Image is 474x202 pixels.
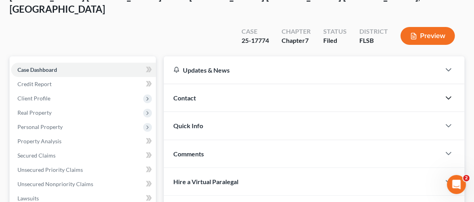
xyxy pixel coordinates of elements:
[173,122,203,129] span: Quick Info
[17,152,56,159] span: Secured Claims
[359,27,388,36] div: District
[17,109,52,116] span: Real Property
[323,27,347,36] div: Status
[17,138,61,144] span: Property Analysis
[173,178,238,185] span: Hire a Virtual Paralegal
[173,150,204,158] span: Comments
[17,123,63,130] span: Personal Property
[11,77,156,91] a: Credit Report
[11,63,156,77] a: Case Dashboard
[173,94,196,102] span: Contact
[359,36,388,45] div: FLSB
[11,163,156,177] a: Unsecured Priority Claims
[173,66,431,74] div: Updates & News
[17,95,50,102] span: Client Profile
[11,134,156,148] a: Property Analysis
[17,181,93,187] span: Unsecured Nonpriority Claims
[11,177,156,191] a: Unsecured Nonpriority Claims
[17,66,57,73] span: Case Dashboard
[282,36,311,45] div: Chapter
[323,36,347,45] div: Filed
[463,175,470,181] span: 2
[242,27,269,36] div: Case
[17,81,52,87] span: Credit Report
[305,37,309,44] span: 7
[17,166,83,173] span: Unsecured Priority Claims
[11,148,156,163] a: Secured Claims
[17,195,39,202] span: Lawsuits
[447,175,466,194] iframe: Intercom live chat
[282,27,311,36] div: Chapter
[242,36,269,45] div: 25-17774
[401,27,455,45] button: Preview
